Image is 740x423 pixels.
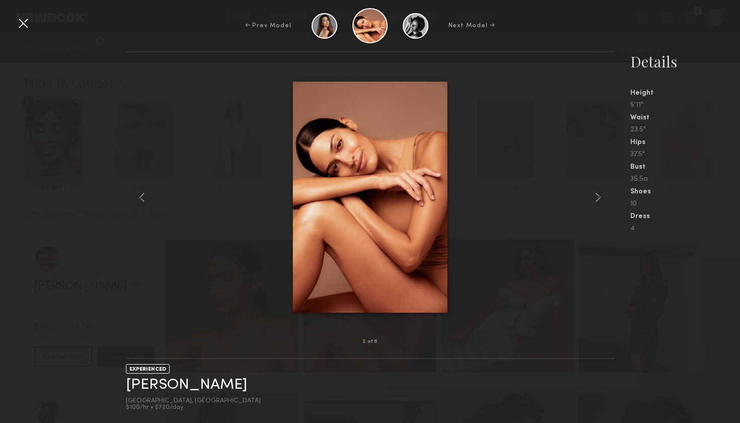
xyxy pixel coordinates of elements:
[126,377,247,393] a: [PERSON_NAME]
[245,21,291,30] div: ← Prev Model
[126,404,261,411] div: $100/hr • $720/day
[630,164,740,171] div: Bust
[630,151,740,158] div: 37.5"
[630,213,740,220] div: Dress
[630,139,740,146] div: Hips
[630,225,740,232] div: 4
[449,21,495,30] div: Next Model →
[630,200,740,207] div: 10
[126,364,170,374] div: EXPERIENCED
[630,188,740,195] div: Shoes
[630,102,740,109] div: 5'11"
[630,51,740,72] div: Details
[630,114,740,121] div: Waist
[126,398,261,404] div: [GEOGRAPHIC_DATA], [GEOGRAPHIC_DATA]
[630,90,740,97] div: Height
[630,176,740,183] div: 35.5a
[362,339,378,344] div: 2 of 6
[630,126,740,133] div: 23.5"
